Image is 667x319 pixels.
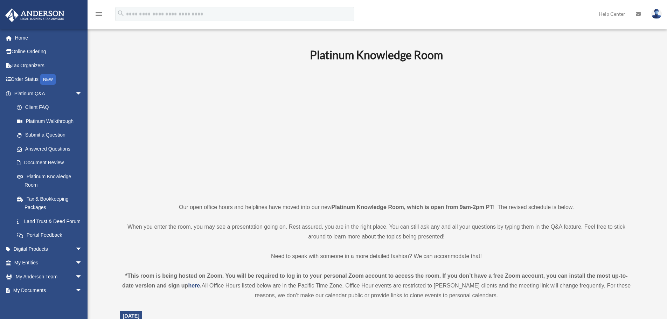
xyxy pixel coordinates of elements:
[5,284,93,298] a: My Documentsarrow_drop_down
[310,48,443,62] b: Platinum Knowledge Room
[5,242,93,256] a: Digital Productsarrow_drop_down
[651,9,662,19] img: User Pic
[120,222,633,242] p: When you enter the room, you may see a presentation going on. Rest assured, you are in the right ...
[75,284,89,298] span: arrow_drop_down
[5,31,93,45] a: Home
[75,242,89,256] span: arrow_drop_down
[95,12,103,18] a: menu
[332,204,493,210] strong: Platinum Knowledge Room, which is open from 9am-2pm PT
[75,270,89,284] span: arrow_drop_down
[10,114,93,128] a: Platinum Walkthrough
[75,256,89,270] span: arrow_drop_down
[5,256,93,270] a: My Entitiesarrow_drop_down
[10,228,93,242] a: Portal Feedback
[120,251,633,261] p: Need to speak with someone in a more detailed fashion? We can accommodate that!
[188,283,200,289] a: here
[5,270,93,284] a: My Anderson Teamarrow_drop_down
[5,86,93,100] a: Platinum Q&Aarrow_drop_down
[10,214,93,228] a: Land Trust & Deed Forum
[10,100,93,115] a: Client FAQ
[3,8,67,22] img: Anderson Advisors Platinum Portal
[120,202,633,212] p: Our open office hours and helplines have moved into our new ! The revised schedule is below.
[10,192,93,214] a: Tax & Bookkeeping Packages
[200,283,201,289] strong: .
[75,86,89,101] span: arrow_drop_down
[5,45,93,59] a: Online Ordering
[120,271,633,300] div: All Office Hours listed below are in the Pacific Time Zone. Office Hour events are restricted to ...
[10,169,89,192] a: Platinum Knowledge Room
[5,72,93,87] a: Order StatusNEW
[10,156,93,170] a: Document Review
[40,74,56,85] div: NEW
[95,10,103,18] i: menu
[10,128,93,142] a: Submit a Question
[122,273,628,289] strong: *This room is being hosted on Zoom. You will be required to log in to your personal Zoom account ...
[117,9,125,17] i: search
[271,71,481,189] iframe: 231110_Toby_KnowledgeRoom
[10,142,93,156] a: Answered Questions
[123,313,140,319] span: [DATE]
[5,58,93,72] a: Tax Organizers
